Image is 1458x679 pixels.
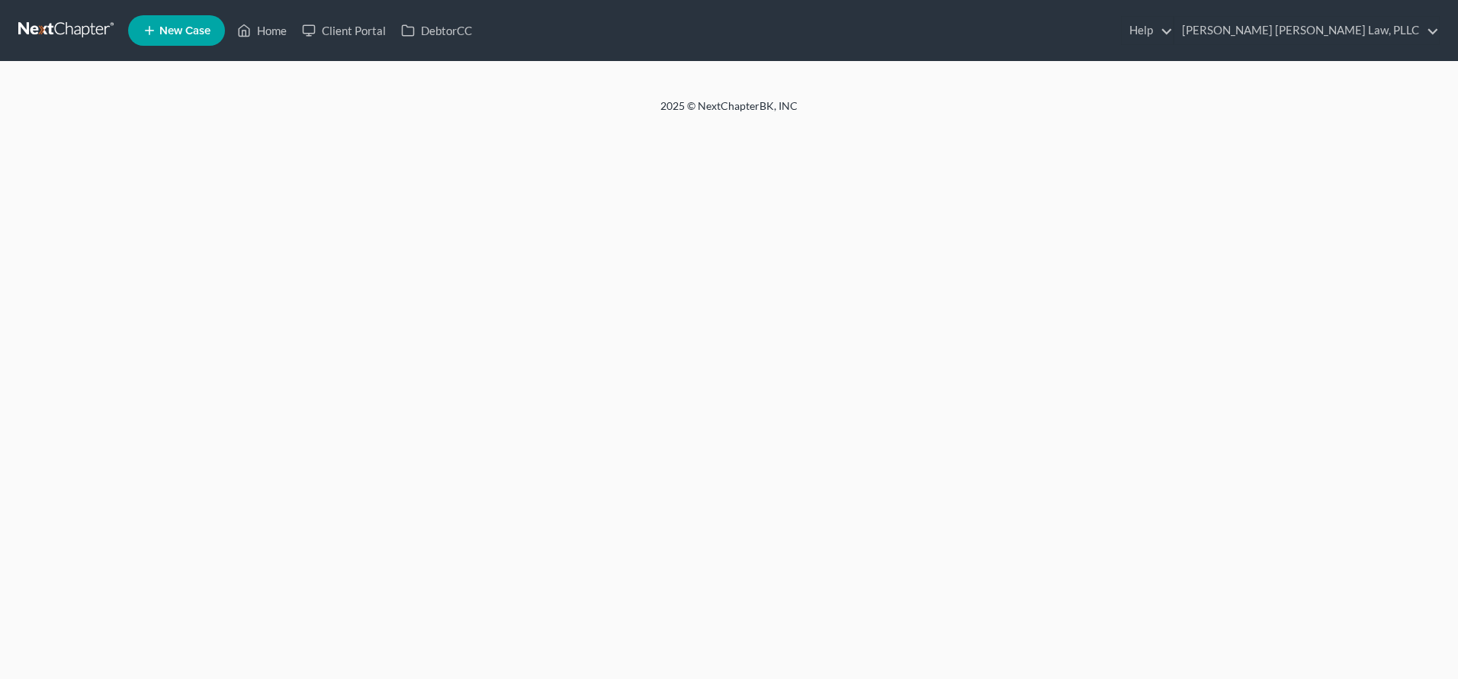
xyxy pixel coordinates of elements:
a: [PERSON_NAME] [PERSON_NAME] Law, PLLC [1174,17,1439,44]
a: Home [230,17,294,44]
a: Client Portal [294,17,393,44]
a: Help [1122,17,1173,44]
div: 2025 © NextChapterBK, INC [294,98,1164,126]
a: DebtorCC [393,17,480,44]
new-legal-case-button: New Case [128,15,225,46]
